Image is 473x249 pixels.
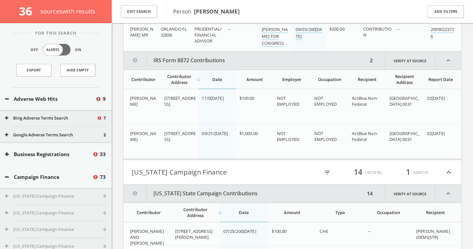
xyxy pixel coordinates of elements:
[75,47,81,53] span: On
[416,228,450,240] span: [PERSON_NAME] (DEM)(STR)
[368,228,371,234] span: --
[103,193,106,200] span: 0
[132,167,292,178] button: [US_STATE] Campaign Finance
[343,167,382,178] div: records
[103,115,106,122] span: 7
[228,26,231,32] span: --
[202,130,228,136] span: 09/21/[DATE]
[431,26,454,40] a: 20990223726
[194,26,222,44] span: PRUDENTIAL/FINANCIAL ADVISOR
[175,207,216,218] div: Contributor Address
[217,209,223,216] i: arrow_downward
[351,166,365,178] span: 14
[5,210,103,216] button: [US_STATE] Campaign Finance
[390,73,420,85] div: Recipient Address
[365,185,375,203] div: 14
[103,226,106,233] span: 0
[100,151,106,158] span: 33
[5,132,103,138] button: Google Adverse Terms Search
[60,64,95,76] button: Hide Empty
[194,8,240,15] b: [PERSON_NAME]
[100,173,106,181] span: 73
[31,47,38,53] span: Off
[124,52,368,69] button: IRS Form 8872 Contributions
[5,226,103,233] button: [US_STATE] Campaign Finance
[124,89,461,160] div: grid
[427,76,455,82] div: Report Date
[314,130,337,142] span: NOT EMPLOYED
[164,73,194,85] div: Contributor Address
[223,209,264,215] div: Date
[239,76,270,82] div: Amount
[277,95,299,107] span: NOT EMPLOYED
[5,173,92,181] button: Campaign Finance
[5,193,103,200] button: [US_STATE] Campaign Finance
[103,210,106,216] span: 0
[435,185,461,203] i: expand_less
[30,30,81,37] span: For This Search
[124,20,461,51] div: grid
[385,52,435,69] a: Verify at source
[103,132,106,138] span: 2
[363,26,392,38] span: CONTRIBUTION
[272,209,313,215] div: Amount
[5,95,95,103] button: Adverse Web Hits
[195,76,202,83] i: arrow_downward
[427,130,445,136] span: 02[DATE]
[272,228,287,234] span: $100.00
[161,26,187,38] span: ORLANDO FL 32836
[320,228,328,234] span: CHE
[324,169,331,176] i: filter_list
[390,130,420,142] span: [GEOGRAPHIC_DATA] 0031
[40,7,96,15] span: source s with results
[368,52,375,69] div: 2
[202,76,232,82] div: Date
[314,76,345,82] div: Occupation
[173,8,240,15] span: Person
[428,5,464,18] button: Add Filters
[403,166,413,178] span: 1
[124,185,365,203] button: [US_STATE] State Campaign Contributions
[320,209,361,215] div: Type
[164,130,196,142] span: [STREET_ADDRESS]
[164,95,196,107] span: [STREET_ADDRESS]
[130,130,156,142] span: [PERSON_NAME]
[397,26,399,32] span: --
[352,130,378,142] span: ActBlue Non-Federal
[368,209,409,215] div: Occupation
[277,130,299,142] span: NOT EMPLOYED
[239,130,258,136] span: $1,000.00
[130,95,156,107] span: [PERSON_NAME]
[130,76,157,82] div: Contributor
[130,26,153,38] span: [PERSON_NAME] MR
[314,95,337,107] span: NOT EMPLOYED
[296,26,323,40] a: 09/05/200[DATE]
[202,95,223,101] span: 11/0[DATE]
[16,64,51,76] a: Export
[352,95,378,107] span: ActBlue Non-Federal
[390,95,420,107] span: [GEOGRAPHIC_DATA] 0031
[19,3,38,19] span: 36
[444,167,453,178] i: expand_less
[277,76,307,82] div: Employer
[103,95,106,103] span: 9
[130,209,168,215] div: Contributor
[416,209,455,215] div: Recipient
[435,52,461,69] i: expand_less
[262,26,288,47] a: [PERSON_NAME] FOR CONGRESS
[427,95,445,101] span: 02[DATE]
[175,228,213,240] span: [STREET_ADDRESS][PERSON_NAME]
[5,115,97,122] button: Bing Adverse Terms Search
[223,228,256,234] span: 07/25/200[DATE]
[329,26,345,32] span: $200.00
[352,76,382,82] div: Recipient
[121,5,157,18] button: Edit Search
[385,185,435,203] a: Verify at source
[389,167,428,178] div: source
[130,228,164,246] span: [PERSON_NAME] AND [PERSON_NAME]
[239,95,255,101] span: $100.00
[5,151,92,158] button: Business Registrations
